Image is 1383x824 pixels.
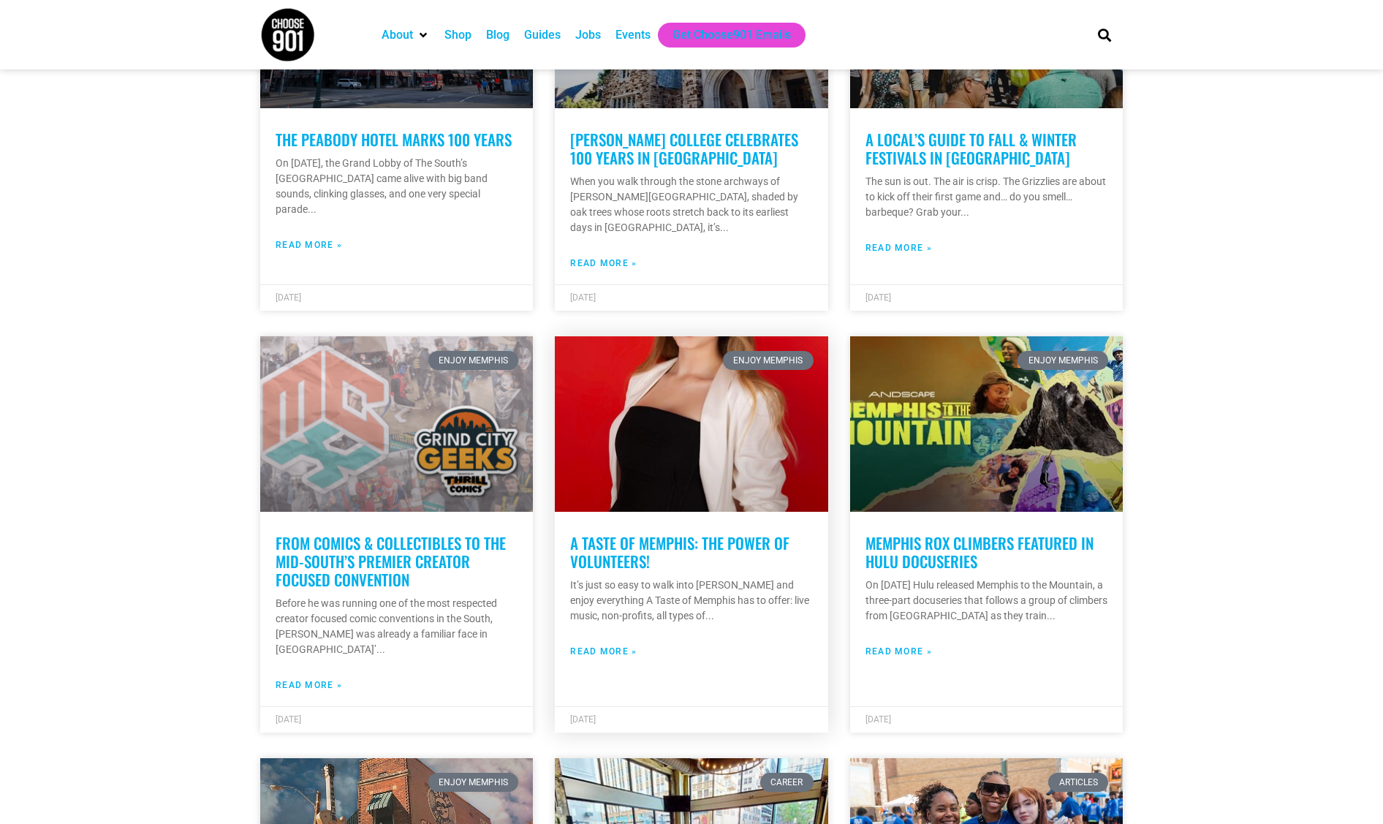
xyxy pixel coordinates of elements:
p: On [DATE] Hulu released Memphis to the Mountain, a three-part docuseries that follows a group of ... [865,578,1107,624]
a: The Peabody Hotel Marks 100 Years [276,128,512,151]
span: [DATE] [570,292,596,303]
div: Career [760,773,814,792]
div: Enjoy Memphis [723,351,814,370]
a: Read more about Rhodes College Celebrates 100 Years in Memphis [570,257,637,270]
a: A Taste of Memphis: the power of volunteers! [570,532,789,572]
a: Get Choose901 Emails [672,26,791,44]
span: [DATE] [865,714,891,725]
p: Before he was running one of the most respected creator focused comic conventions in the South, [... [276,596,518,657]
div: About [374,23,437,48]
a: Blog [486,26,509,44]
span: [DATE] [865,292,891,303]
a: [PERSON_NAME] College Celebrates 100 Years in [GEOGRAPHIC_DATA] [570,128,798,169]
a: Read more about A Taste of Memphis: the power of volunteers! [570,645,637,658]
a: Read more about From Comics & Collectibles to the Mid-South’s Premier Creator Focused Convention [276,679,342,692]
div: Enjoy Memphis [428,773,519,792]
p: The sun is out. The air is crisp. The Grizzlies are about to kick off their first game and… do yo... [865,174,1107,220]
p: On [DATE], the Grand Lobby of The South’s [GEOGRAPHIC_DATA] came alive with big band sounds, clin... [276,156,518,217]
a: Guides [524,26,561,44]
a: Cosplayers in various costumes pose at a Creator Focused Convention. Two large logos overlay the ... [260,336,533,512]
a: Read more about The Peabody Hotel Marks 100 Years [276,238,342,252]
p: It’s just so easy to walk into [PERSON_NAME] and enjoy everything A Taste of Memphis has to offer... [570,578,812,624]
a: Memphis Rox Climbers Featured in Hulu Docuseries [865,532,1094,572]
a: Read more about A Local’s Guide to Fall & Winter Festivals in Memphis [865,241,932,254]
span: [DATE] [276,292,301,303]
div: Enjoy Memphis [1018,351,1108,370]
a: A Local’s Guide to Fall & Winter Festivals in [GEOGRAPHIC_DATA] [865,128,1077,169]
a: Events [615,26,651,44]
a: Shop [444,26,471,44]
span: [DATE] [276,714,301,725]
div: Enjoy Memphis [428,351,519,370]
a: Jobs [575,26,601,44]
span: [DATE] [570,714,596,725]
nav: Main nav [374,23,1073,48]
div: Articles [1048,773,1108,792]
a: From Comics & Collectibles to the Mid-South’s Premier Creator Focused Convention [276,532,506,591]
div: Search [1093,23,1117,47]
a: Read more about Memphis Rox Climbers Featured in Hulu Docuseries [865,645,932,658]
p: When you walk through the stone archways of [PERSON_NAME][GEOGRAPHIC_DATA], shaded by oak trees w... [570,174,812,235]
a: About [382,26,413,44]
